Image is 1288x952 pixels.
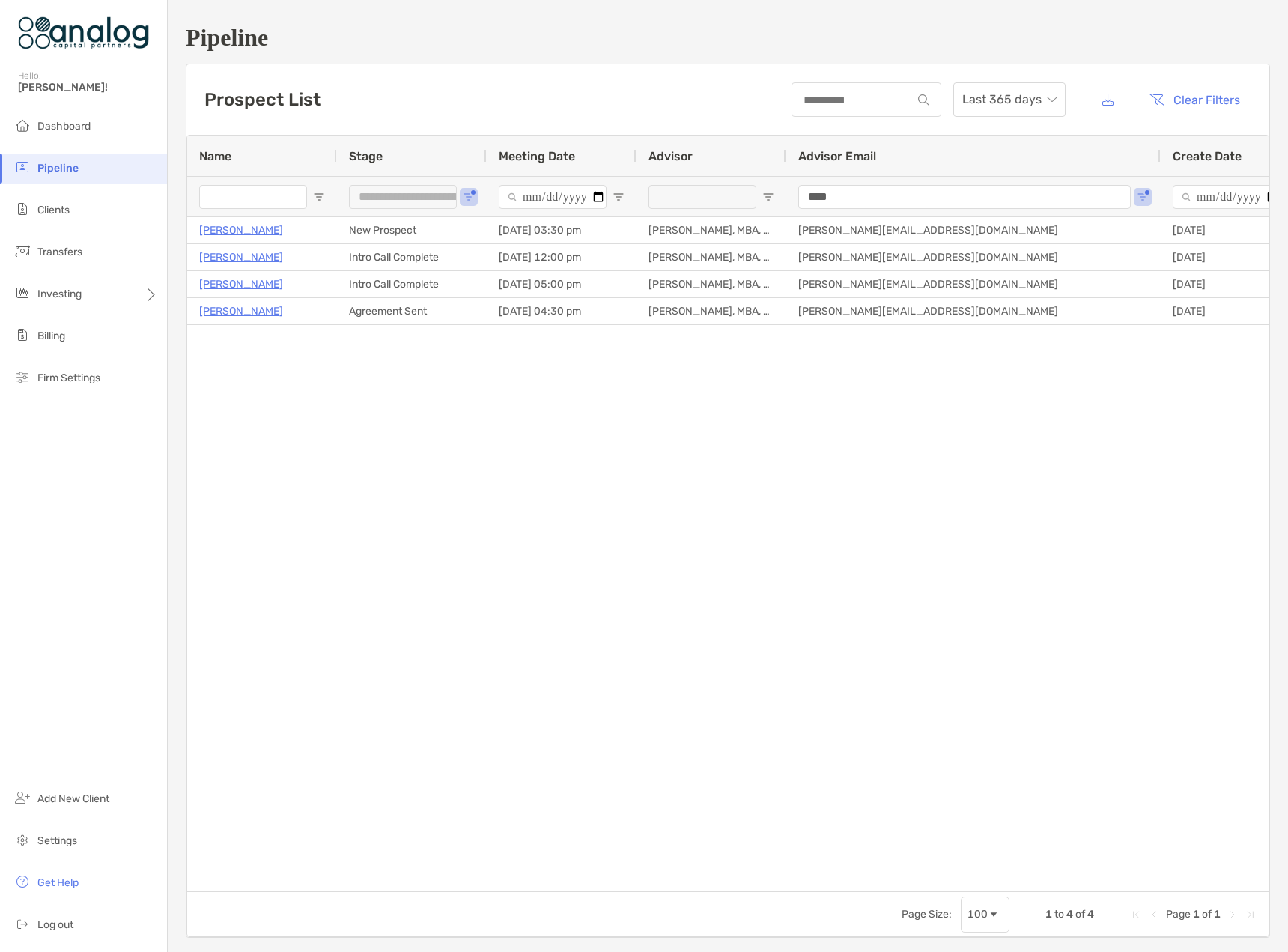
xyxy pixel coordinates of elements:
[37,246,82,258] span: Transfers
[18,6,149,60] img: Zoe Logo
[1066,908,1073,921] span: 4
[337,244,487,270] div: Intro Call Complete
[1054,908,1064,921] span: to
[13,200,31,218] img: clients icon
[313,191,325,203] button: Open Filter Menu
[786,217,1161,243] div: [PERSON_NAME][EMAIL_ADDRESS][DOMAIN_NAME]
[37,372,100,384] span: Firm Settings
[902,908,952,921] div: Page Size:
[37,792,109,805] span: Add New Client
[786,271,1161,297] div: [PERSON_NAME][EMAIL_ADDRESS][DOMAIN_NAME]
[37,834,77,847] span: Settings
[1245,909,1257,921] div: Last Page
[37,288,82,300] span: Investing
[637,298,786,324] div: [PERSON_NAME], MBA, CFA
[637,271,786,297] div: [PERSON_NAME], MBA, CFA
[13,789,31,807] img: add_new_client icon
[1173,185,1281,209] input: Create Date Filter Input
[1137,191,1149,203] button: Open Filter Menu
[18,81,158,94] span: [PERSON_NAME]!
[199,302,283,321] a: [PERSON_NAME]
[487,244,637,270] div: [DATE] 12:00 pm
[13,326,31,344] img: billing icon
[199,149,231,163] span: Name
[786,244,1161,270] div: [PERSON_NAME][EMAIL_ADDRESS][DOMAIN_NAME]
[487,271,637,297] div: [DATE] 05:00 pm
[199,275,283,294] a: [PERSON_NAME]
[13,368,31,386] img: firm-settings icon
[499,149,575,163] span: Meeting Date
[1045,908,1052,921] span: 1
[786,298,1161,324] div: [PERSON_NAME][EMAIL_ADDRESS][DOMAIN_NAME]
[199,221,283,240] a: [PERSON_NAME]
[37,204,70,216] span: Clients
[199,248,283,267] a: [PERSON_NAME]
[337,298,487,324] div: Agreement Sent
[613,191,625,203] button: Open Filter Menu
[1075,908,1085,921] span: of
[637,244,786,270] div: [PERSON_NAME], MBA, CFA
[798,185,1131,209] input: Advisor Email Filter Input
[637,217,786,243] div: [PERSON_NAME], MBA, CFA
[648,149,693,163] span: Advisor
[337,217,487,243] div: New Prospect
[1193,908,1200,921] span: 1
[13,116,31,134] img: dashboard icon
[199,185,307,209] input: Name Filter Input
[37,330,65,342] span: Billing
[337,271,487,297] div: Intro Call Complete
[967,908,988,921] div: 100
[1137,83,1251,116] button: Clear Filters
[37,162,79,175] span: Pipeline
[13,158,31,176] img: pipeline icon
[961,897,1009,933] div: Page Size
[349,149,383,163] span: Stage
[1227,909,1239,921] div: Next Page
[1130,909,1142,921] div: First Page
[463,191,475,203] button: Open Filter Menu
[37,876,79,889] span: Get Help
[186,24,1270,52] h1: Pipeline
[1214,908,1221,921] span: 1
[1148,909,1160,921] div: Previous Page
[499,185,607,209] input: Meeting Date Filter Input
[13,873,31,891] img: get-help icon
[37,120,91,133] span: Dashboard
[798,149,876,163] span: Advisor Email
[1173,149,1242,163] span: Create Date
[37,918,73,931] span: Log out
[13,915,31,933] img: logout icon
[13,284,31,302] img: investing icon
[13,831,31,849] img: settings icon
[1087,908,1094,921] span: 4
[1166,908,1191,921] span: Page
[487,298,637,324] div: [DATE] 04:30 pm
[204,89,321,110] h3: Prospect List
[487,217,637,243] div: [DATE] 03:30 pm
[918,94,929,106] img: input icon
[962,83,1057,116] span: Last 365 days
[13,242,31,260] img: transfers icon
[1202,908,1212,921] span: of
[762,191,774,203] button: Open Filter Menu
